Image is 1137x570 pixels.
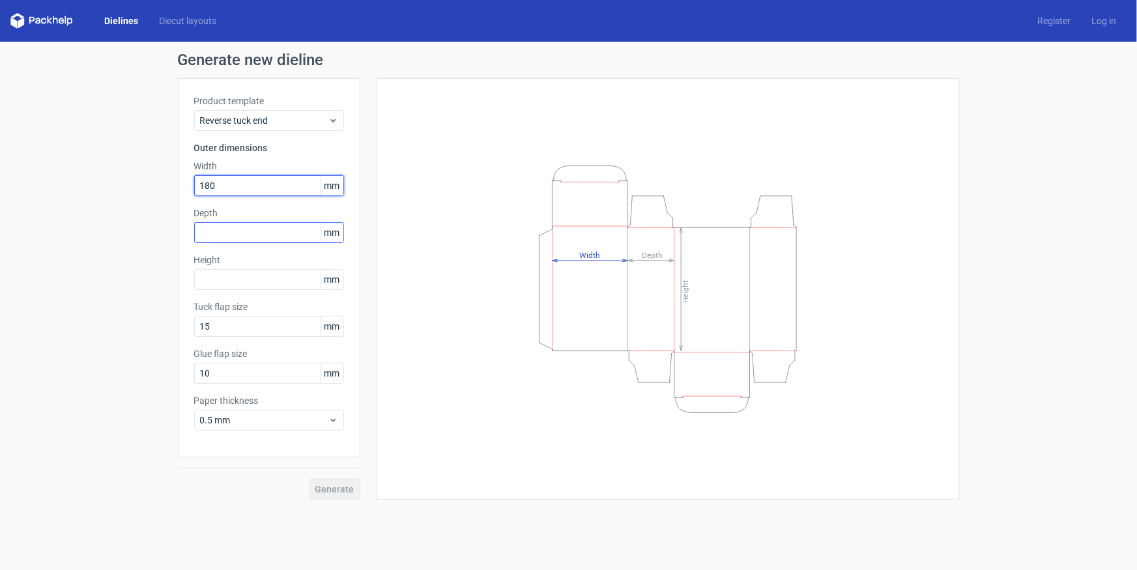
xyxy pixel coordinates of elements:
span: mm [321,176,343,195]
h1: Generate new dieline [178,52,960,68]
span: mm [321,223,343,242]
label: Depth [194,207,344,220]
a: Dielines [94,14,149,27]
span: Reverse tuck end [200,114,328,127]
a: Diecut layouts [149,14,227,27]
label: Tuck flap size [194,300,344,313]
label: Glue flap size [194,347,344,360]
tspan: Height [680,280,689,303]
tspan: Depth [641,250,662,259]
span: mm [321,317,343,336]
label: Width [194,160,344,173]
a: Register [1027,14,1081,27]
h3: Outer dimensions [194,141,344,154]
span: mm [321,270,343,289]
span: 0.5 mm [200,414,328,427]
label: Product template [194,94,344,107]
label: Paper thickness [194,394,344,407]
label: Height [194,253,344,266]
span: mm [321,363,343,383]
tspan: Width [579,250,599,259]
a: Log in [1081,14,1127,27]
